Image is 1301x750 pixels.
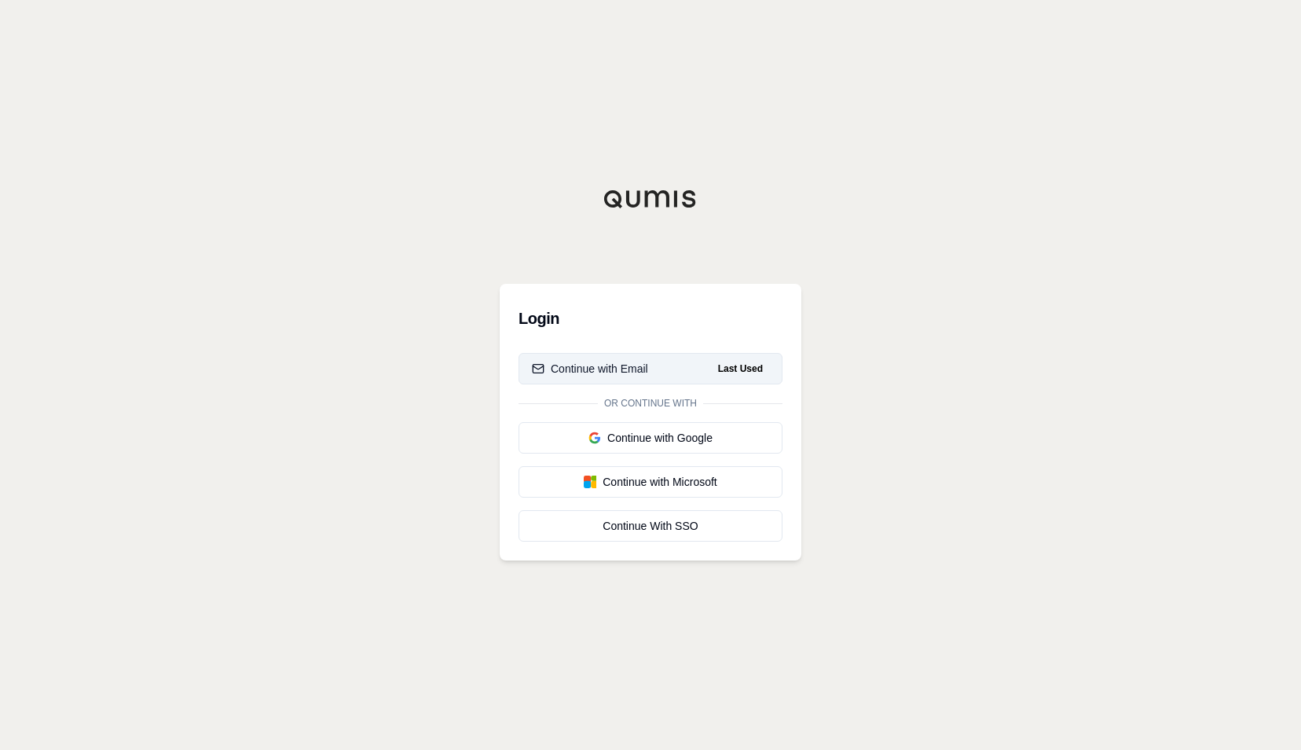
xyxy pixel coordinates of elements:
div: Continue with Email [532,361,648,377]
img: Qumis [603,189,698,208]
button: Continue with Google [519,422,782,454]
div: Continue With SSO [532,518,769,534]
a: Continue With SSO [519,510,782,542]
span: Last Used [712,359,769,378]
h3: Login [519,303,782,334]
button: Continue with EmailLast Used [519,353,782,384]
div: Continue with Microsoft [532,474,769,490]
div: Continue with Google [532,430,769,446]
span: Or continue with [598,397,703,410]
button: Continue with Microsoft [519,466,782,498]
